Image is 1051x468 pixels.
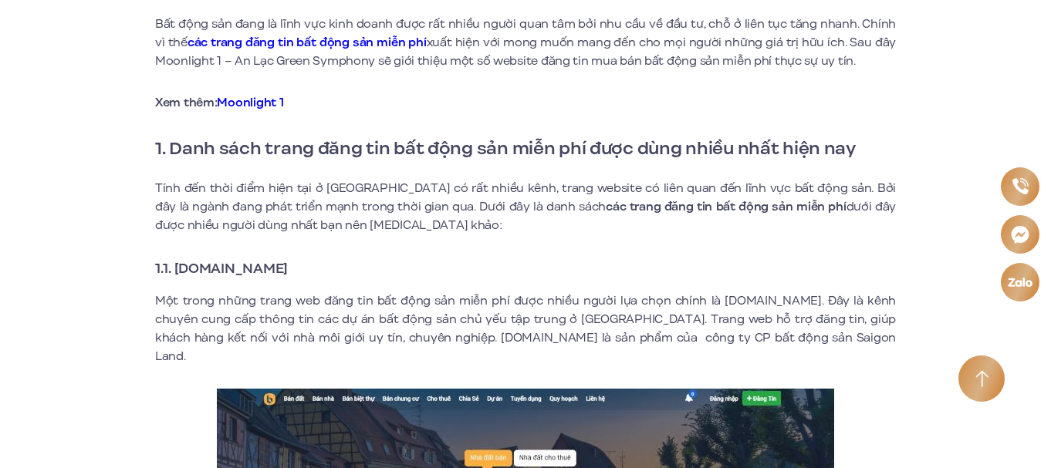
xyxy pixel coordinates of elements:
[1010,224,1029,244] img: Messenger icon
[606,198,846,215] strong: các trang đăng tin bất động sản miễn phí
[975,370,988,388] img: Arrow icon
[155,15,896,70] p: Bất động sản đang là lĩnh vực kinh doanh được rất nhiều người quan tâm bởi nhu cầu về đầu tư, chỗ...
[155,135,856,161] strong: 1. Danh sách trang đăng tin bất động sản miễn phí được dùng nhiều nhất hiện nay
[155,258,288,278] strong: 1.1. [DOMAIN_NAME]
[155,179,896,234] p: Tính đến thời điểm hiện tại ở [GEOGRAPHIC_DATA] có rất nhiều kênh, trang website có liên quan đến...
[155,291,896,365] p: Một trong những trang web đăng tin bất động sản miễn phí được nhiều người lựa chọn chính là [DOMA...
[217,94,283,111] a: Moonlight 1
[155,94,283,111] strong: Xem thêm:
[1012,178,1029,195] img: Phone icon
[1007,277,1033,287] img: Zalo icon
[188,34,427,51] a: các trang đăng tin bất động sản miễn phí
